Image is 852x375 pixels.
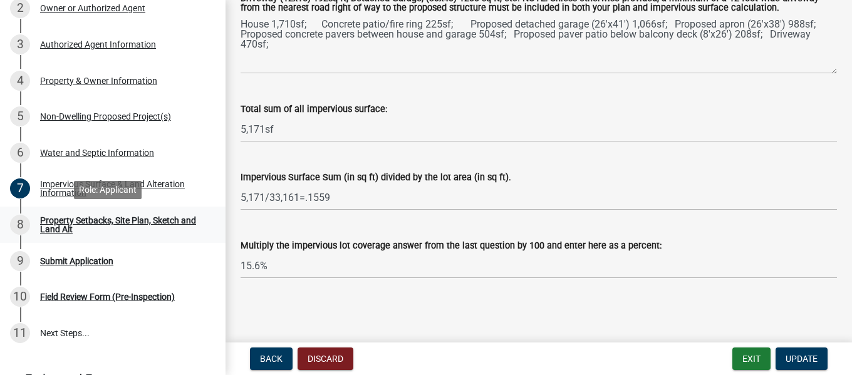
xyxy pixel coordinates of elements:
div: Non-Dwelling Proposed Project(s) [40,112,171,121]
label: Impervious Surface Sum (in sq ft) divided by the lot area (in sq ft). [241,173,511,182]
div: Submit Application [40,257,113,265]
div: Authorized Agent Information [40,40,156,49]
div: 11 [10,323,30,343]
div: 8 [10,215,30,235]
div: Field Review Form (Pre-Inspection) [40,292,175,301]
div: 7 [10,178,30,198]
div: Water and Septic Information [40,148,154,157]
span: Update [786,354,818,364]
div: 9 [10,251,30,271]
button: Back [250,347,293,370]
div: Property & Owner Information [40,76,157,85]
div: 6 [10,143,30,163]
label: Total sum of all impervious surface: [241,105,387,114]
div: Role: Applicant [74,181,142,199]
span: Back [260,354,283,364]
button: Update [776,347,828,370]
button: Discard [298,347,353,370]
div: Property Setbacks, Site Plan, Sketch and Land Alt [40,216,205,234]
div: Impervious Surface & Land Alteration Information [40,180,205,197]
label: Multiply the impervious lot coverage answer from the last question by 100 and enter here as a per... [241,242,662,250]
div: 5 [10,106,30,126]
div: 4 [10,71,30,91]
div: 10 [10,287,30,307]
div: Owner or Authorized Agent [40,4,145,13]
div: 3 [10,34,30,54]
button: Exit [732,347,771,370]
